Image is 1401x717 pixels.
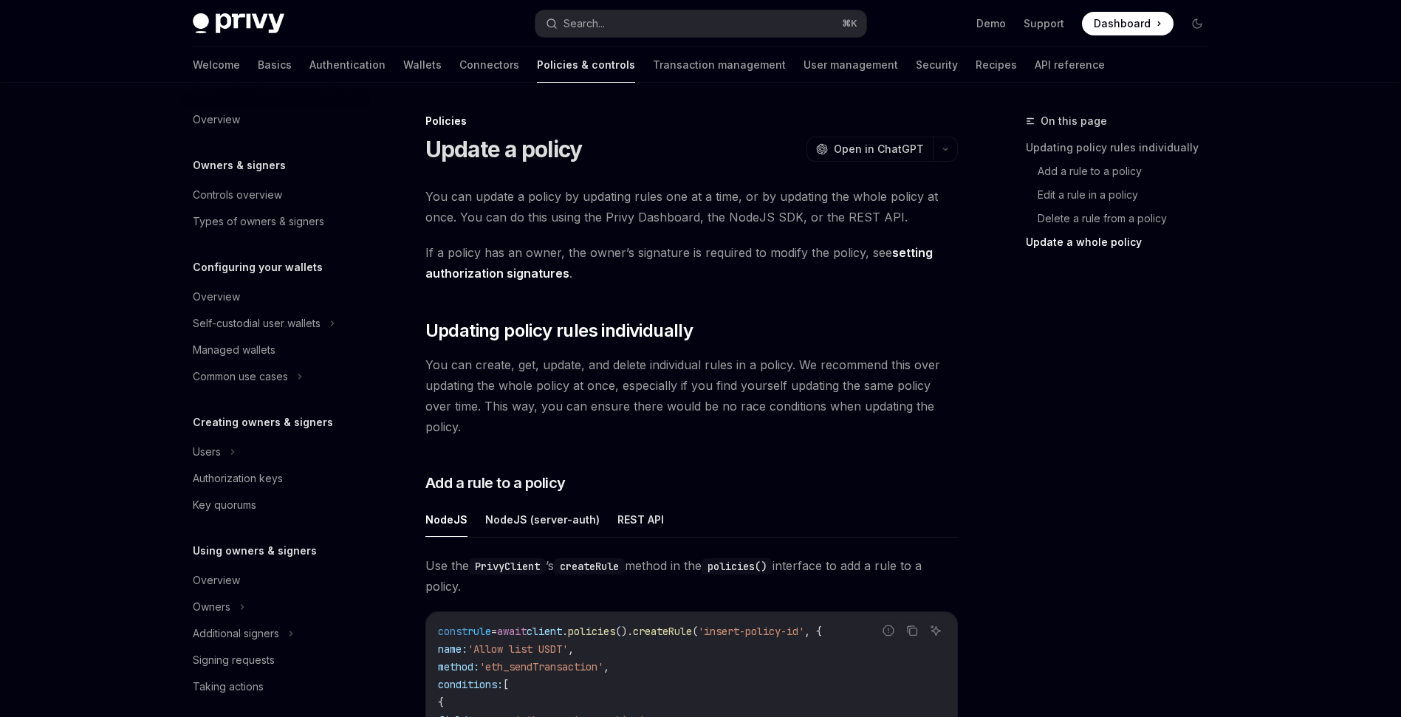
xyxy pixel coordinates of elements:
a: Update a whole policy [1026,230,1221,254]
button: Ask AI [926,621,945,640]
span: 'Allow list USDT' [467,642,568,656]
button: REST API [617,502,664,537]
div: Overview [193,288,240,306]
a: Taking actions [181,673,370,700]
span: const [438,625,467,638]
a: Overview [181,106,370,133]
a: Security [916,47,958,83]
h5: Owners & signers [193,157,286,174]
div: Taking actions [193,678,264,696]
a: Overview [181,567,370,594]
span: You can create, get, update, and delete individual rules in a policy. We recommend this over upda... [425,354,958,437]
a: Authorization keys [181,465,370,492]
h1: Update a policy [425,136,583,162]
a: Authentication [309,47,386,83]
div: Search... [564,15,605,32]
div: Owners [193,598,230,616]
span: createRule [633,625,692,638]
span: You can update a policy by updating rules one at a time, or by updating the whole policy at once.... [425,186,958,227]
span: ⌘ K [842,18,857,30]
a: Edit a rule in a policy [1038,183,1221,207]
a: Support [1024,16,1064,31]
span: , { [804,625,822,638]
button: Search...⌘K [535,10,866,37]
a: Add a rule to a policy [1038,159,1221,183]
span: 'insert-policy-id' [698,625,804,638]
span: await [497,625,527,638]
span: . [562,625,568,638]
code: createRule [554,558,625,574]
a: API reference [1035,47,1105,83]
a: Transaction management [653,47,786,83]
div: Self-custodial user wallets [193,315,321,332]
span: rule [467,625,491,638]
a: Demo [976,16,1006,31]
span: , [603,660,609,673]
div: Key quorums [193,496,256,514]
span: = [491,625,497,638]
a: Signing requests [181,647,370,673]
button: Open in ChatGPT [806,137,933,162]
a: Policies & controls [537,47,635,83]
a: Connectors [459,47,519,83]
span: If a policy has an owner, the owner’s signature is required to modify the policy, see . [425,242,958,284]
span: (). [615,625,633,638]
a: Recipes [976,47,1017,83]
div: Overview [193,111,240,128]
a: Key quorums [181,492,370,518]
button: Copy the contents from the code block [902,621,922,640]
h5: Configuring your wallets [193,258,323,276]
code: PrivyClient [469,558,546,574]
div: Types of owners & signers [193,213,324,230]
span: ( [692,625,698,638]
span: Open in ChatGPT [834,142,924,157]
div: Managed wallets [193,341,275,359]
div: Signing requests [193,651,275,669]
button: NodeJS [425,502,467,537]
span: client [527,625,562,638]
div: Policies [425,114,958,128]
span: Dashboard [1094,16,1151,31]
a: Updating policy rules individually [1026,136,1221,159]
div: Controls overview [193,186,282,204]
a: Dashboard [1082,12,1174,35]
a: Basics [258,47,292,83]
a: Wallets [403,47,442,83]
img: dark logo [193,13,284,34]
a: Controls overview [181,182,370,208]
a: Overview [181,284,370,310]
span: On this page [1041,112,1107,130]
span: method: [438,660,479,673]
code: policies() [702,558,773,574]
button: Report incorrect code [879,621,898,640]
span: , [568,642,574,656]
a: User management [804,47,898,83]
span: 'eth_sendTransaction' [479,660,603,673]
button: Toggle dark mode [1185,12,1209,35]
a: Delete a rule from a policy [1038,207,1221,230]
h5: Creating owners & signers [193,414,333,431]
h5: Using owners & signers [193,542,317,560]
div: Users [193,443,221,461]
a: Welcome [193,47,240,83]
span: policies [568,625,615,638]
div: Overview [193,572,240,589]
div: Additional signers [193,625,279,642]
span: Updating policy rules individually [425,319,693,343]
div: Authorization keys [193,470,283,487]
button: NodeJS (server-auth) [485,502,600,537]
a: Types of owners & signers [181,208,370,235]
a: Managed wallets [181,337,370,363]
div: Common use cases [193,368,288,385]
span: Add a rule to a policy [425,473,566,493]
span: Use the ’s method in the interface to add a rule to a policy. [425,555,958,597]
span: name: [438,642,467,656]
